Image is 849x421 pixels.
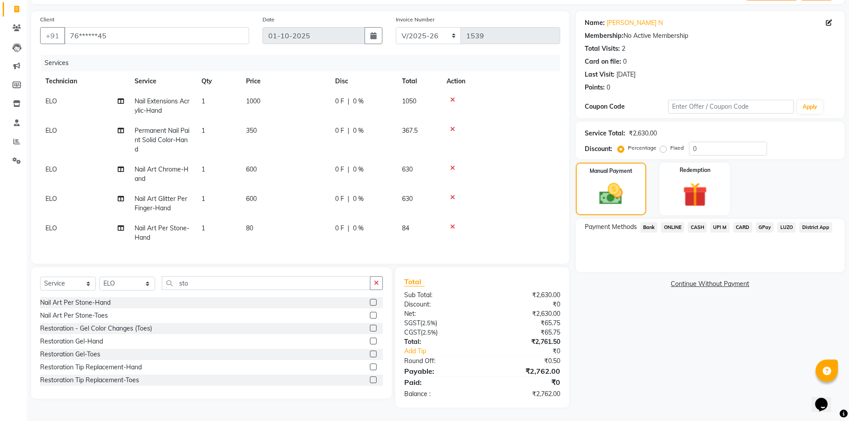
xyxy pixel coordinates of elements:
span: | [348,165,349,174]
span: 0 F [335,224,344,233]
div: Nail Art Per Stone-Hand [40,298,111,307]
div: Coupon Code [585,102,669,111]
span: GPay [756,222,774,233]
div: Round Off: [398,356,482,366]
span: ELO [45,127,57,135]
span: Payment Methods [585,222,637,232]
div: Restoration - Gel Color Changes (Toes) [40,324,152,333]
input: Search by Name/Mobile/Email/Code [64,27,249,44]
span: 600 [246,195,257,203]
span: ELO [45,165,57,173]
div: ₹2,630.00 [482,309,567,319]
th: Service [129,71,196,91]
span: 1 [201,165,205,173]
span: 350 [246,127,257,135]
span: 1 [201,195,205,203]
div: ₹65.75 [482,328,567,337]
span: 0 % [353,97,364,106]
div: Discount: [398,300,482,309]
span: | [348,126,349,135]
div: 2 [622,44,625,53]
div: Restoration Tip Replacement-Hand [40,363,142,372]
th: Total [397,71,441,91]
span: 0 F [335,126,344,135]
div: Restoration Gel-Toes [40,350,100,359]
span: 1050 [402,97,416,105]
div: ₹0 [482,300,567,309]
div: Paid: [398,377,482,388]
span: 2.5% [422,319,435,327]
span: 2.5% [422,329,436,336]
div: ₹2,761.50 [482,337,567,347]
label: Date [262,16,275,24]
span: 0 F [335,194,344,204]
div: Nail Art Per Stone-Toes [40,311,108,320]
div: Name: [585,18,605,28]
span: Total [404,277,425,286]
span: CGST [404,328,421,336]
span: | [348,224,349,233]
span: | [348,194,349,204]
label: Manual Payment [590,167,632,175]
span: Nail Art Per Stone-Hand [135,224,189,241]
label: Percentage [628,144,656,152]
div: Net: [398,309,482,319]
div: 0 [623,57,627,66]
label: Invoice Number [396,16,435,24]
div: Membership: [585,31,623,41]
span: Nail Art Glitter Per Finger-Hand [135,195,187,212]
img: _cash.svg [592,180,630,208]
div: ₹2,762.00 [482,366,567,376]
div: ₹0 [496,347,567,356]
div: Total Visits: [585,44,620,53]
label: Redemption [680,166,710,174]
span: ELO [45,195,57,203]
div: Balance : [398,389,482,399]
span: 1000 [246,97,260,105]
span: 84 [402,224,409,232]
th: Disc [330,71,397,91]
span: SGST [404,319,420,327]
div: 0 [607,83,610,92]
div: No Active Membership [585,31,836,41]
a: Add Tip [398,347,496,356]
span: 1 [201,224,205,232]
span: 0 F [335,165,344,174]
div: Restoration Gel-Hand [40,337,103,346]
span: | [348,97,349,106]
span: Nail Art Chrome-Hand [135,165,189,183]
span: ELO [45,97,57,105]
span: 367.5 [402,127,418,135]
div: Last Visit: [585,70,615,79]
span: 80 [246,224,253,232]
div: Service Total: [585,129,625,138]
span: 630 [402,195,413,203]
span: 1 [201,97,205,105]
span: CARD [733,222,752,233]
input: Enter Offer / Coupon Code [668,100,794,114]
span: 0 F [335,97,344,106]
span: District App [799,222,832,233]
span: ELO [45,224,57,232]
div: [DATE] [616,70,636,79]
th: Qty [196,71,241,91]
span: Bank [640,222,658,233]
div: Services [41,55,567,71]
div: ( ) [398,328,482,337]
button: +91 [40,27,65,44]
span: 630 [402,165,413,173]
th: Action [441,71,560,91]
div: Payable: [398,366,482,376]
div: Restoration Tip Replacement-Toes [40,376,139,385]
th: Technician [40,71,129,91]
span: 1 [201,127,205,135]
div: Sub Total: [398,290,482,300]
span: 0 % [353,194,364,204]
label: Fixed [670,144,684,152]
th: Price [241,71,330,91]
a: Continue Without Payment [578,279,843,289]
div: Card on file: [585,57,621,66]
div: ( ) [398,319,482,328]
span: ONLINE [661,222,684,233]
iframe: chat widget [812,385,840,412]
